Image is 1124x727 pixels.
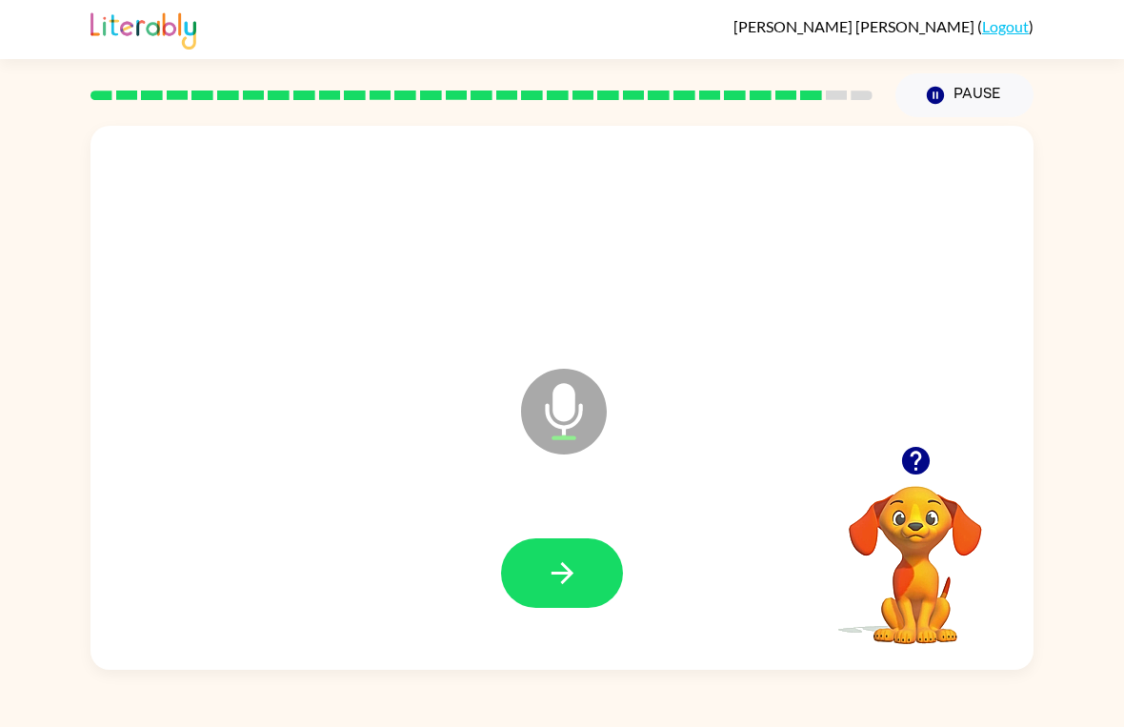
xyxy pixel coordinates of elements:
video: Your browser must support playing .mp4 files to use Literably. Please try using another browser. [820,456,1011,647]
a: Logout [982,17,1029,35]
button: Pause [895,73,1034,117]
img: Literably [90,8,196,50]
span: [PERSON_NAME] [PERSON_NAME] [733,17,977,35]
div: ( ) [733,17,1034,35]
